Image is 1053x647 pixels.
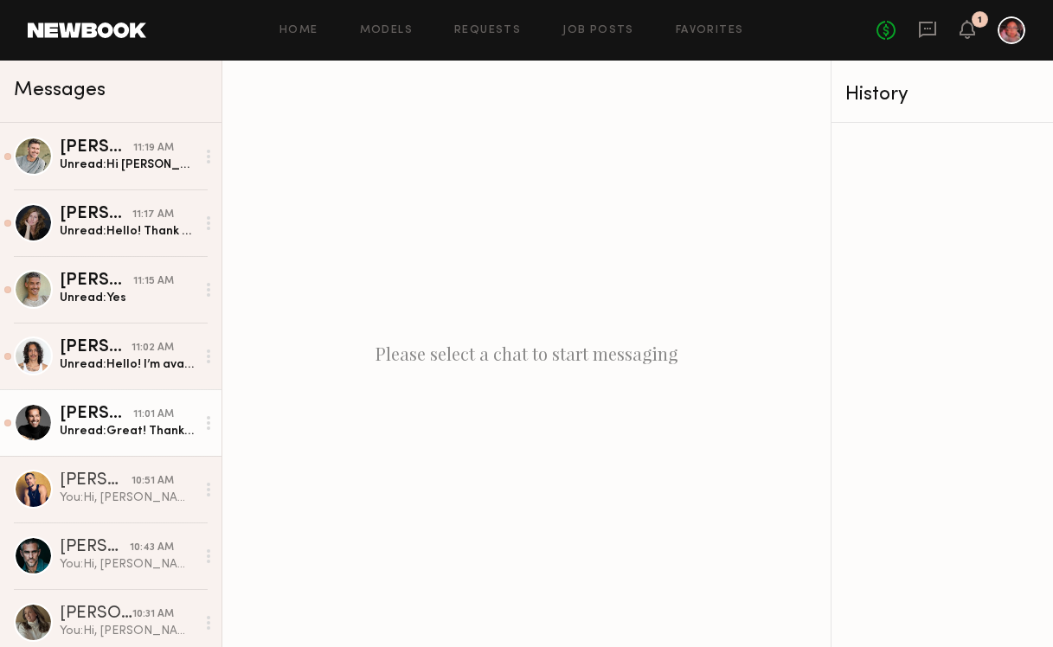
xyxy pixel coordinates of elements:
a: Job Posts [562,25,634,36]
div: [PERSON_NAME] [60,472,132,490]
div: 11:02 AM [132,340,174,356]
div: 11:15 AM [133,273,174,290]
div: 11:19 AM [133,140,174,157]
div: [PERSON_NAME] [60,139,133,157]
div: You: Hi, [PERSON_NAME]! Just sent you a casting request for [DATE]. Let us know if you're availab... [60,623,196,639]
div: [PERSON_NAME] [60,206,132,223]
div: 11:17 AM [132,207,174,223]
div: [PERSON_NAME] [60,339,132,356]
a: Favorites [676,25,744,36]
div: 10:43 AM [130,540,174,556]
div: Unread: Yes [60,290,196,306]
div: Unread: Hello! I’m available to attend the casting. [60,356,196,373]
a: Requests [454,25,521,36]
div: 10:31 AM [132,606,174,623]
div: Please select a chat to start messaging [222,61,831,647]
div: [PERSON_NAME] [60,272,133,290]
div: 11:01 AM [133,407,174,423]
div: [PERSON_NAME] [60,539,130,556]
div: [PERSON_NAME] [60,605,132,623]
div: You: Hi, [PERSON_NAME]! Just sent you a request for a casting [DATE]. Let us know if you can make... [60,556,196,573]
a: Models [360,25,413,36]
span: Messages [14,80,106,100]
div: You: Hi, [PERSON_NAME]! Just sent you a request for a casting [DATE]. Let us know if you can make... [60,490,196,506]
div: Unread: Hello! Thank you for contacting me, and yes, this sounds great. Can you tell me a little ... [60,223,196,240]
div: [PERSON_NAME] [60,406,133,423]
div: Unread: Great! Thank you! [60,423,196,439]
div: Unread: Hi [PERSON_NAME], Thank you, it looks like a great casting for me. I’m in [GEOGRAPHIC_DAT... [60,157,196,173]
div: 10:51 AM [132,473,174,490]
a: Home [279,25,318,36]
div: 1 [978,16,982,25]
div: History [845,85,1039,105]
